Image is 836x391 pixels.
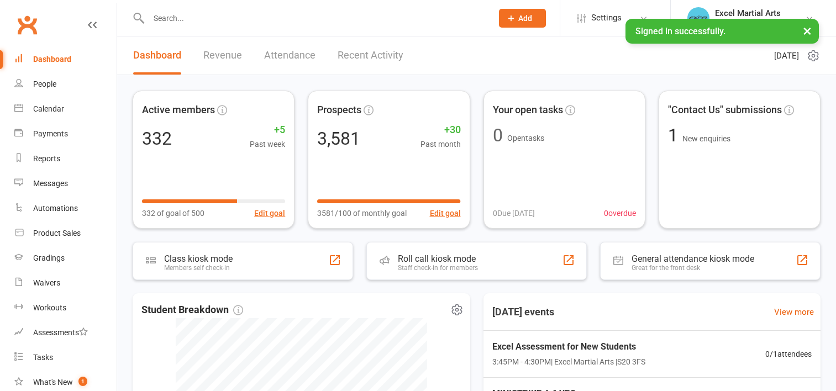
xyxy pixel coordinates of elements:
[33,253,65,262] div: Gradings
[33,179,68,188] div: Messages
[14,320,117,345] a: Assessments
[14,121,117,146] a: Payments
[142,207,204,219] span: 332 of goal of 500
[33,278,60,287] div: Waivers
[14,72,117,97] a: People
[14,97,117,121] a: Calendar
[142,102,215,118] span: Active members
[317,102,361,118] span: Prospects
[164,264,233,272] div: Members self check-in
[254,207,285,219] button: Edit goal
[133,36,181,75] a: Dashboard
[430,207,461,219] button: Edit goal
[765,348,812,360] span: 0 / 1 attendees
[14,271,117,295] a: Waivers
[338,36,403,75] a: Recent Activity
[33,229,81,237] div: Product Sales
[492,356,645,368] span: 3:45PM - 4:30PM | Excel Martial Arts | S20 3FS
[14,146,117,171] a: Reports
[14,246,117,271] a: Gradings
[317,130,360,147] div: 3,581
[250,138,285,150] span: Past week
[632,264,754,272] div: Great for the front desk
[33,55,71,64] div: Dashboard
[33,204,78,213] div: Automations
[493,207,535,219] span: 0 Due [DATE]
[78,377,87,386] span: 1
[591,6,622,30] span: Settings
[492,340,645,354] span: Excel Assessment for New Students
[33,104,64,113] div: Calendar
[604,207,636,219] span: 0 overdue
[493,102,563,118] span: Your open tasks
[33,353,53,362] div: Tasks
[493,126,503,144] div: 0
[250,122,285,138] span: +5
[14,171,117,196] a: Messages
[264,36,316,75] a: Attendance
[33,154,60,163] div: Reports
[797,19,817,43] button: ×
[317,207,407,219] span: 3581/100 of monthly goal
[774,49,799,62] span: [DATE]
[13,11,41,39] a: Clubworx
[33,80,56,88] div: People
[14,196,117,221] a: Automations
[518,14,532,23] span: Add
[203,36,242,75] a: Revenue
[14,295,117,320] a: Workouts
[499,9,546,28] button: Add
[507,134,544,142] span: Open tasks
[668,102,782,118] span: "Contact Us" submissions
[687,7,709,29] img: thumb_image1615813739.png
[715,8,781,18] div: Excel Martial Arts
[632,253,754,264] div: General attendance kiosk mode
[14,47,117,72] a: Dashboard
[483,302,563,322] h3: [DATE] events
[774,305,814,319] a: View more
[145,10,485,26] input: Search...
[33,378,73,387] div: What's New
[33,328,88,337] div: Assessments
[398,264,478,272] div: Staff check-in for members
[420,138,461,150] span: Past month
[142,130,172,147] div: 332
[668,125,682,146] span: 1
[33,129,68,138] div: Payments
[715,18,781,28] div: Excel Martial Arts
[14,221,117,246] a: Product Sales
[33,303,66,312] div: Workouts
[398,253,478,264] div: Roll call kiosk mode
[682,134,730,143] span: New enquiries
[141,302,243,318] span: Student Breakdown
[635,26,725,36] span: Signed in successfully.
[164,253,233,264] div: Class kiosk mode
[420,122,461,138] span: +30
[14,345,117,370] a: Tasks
